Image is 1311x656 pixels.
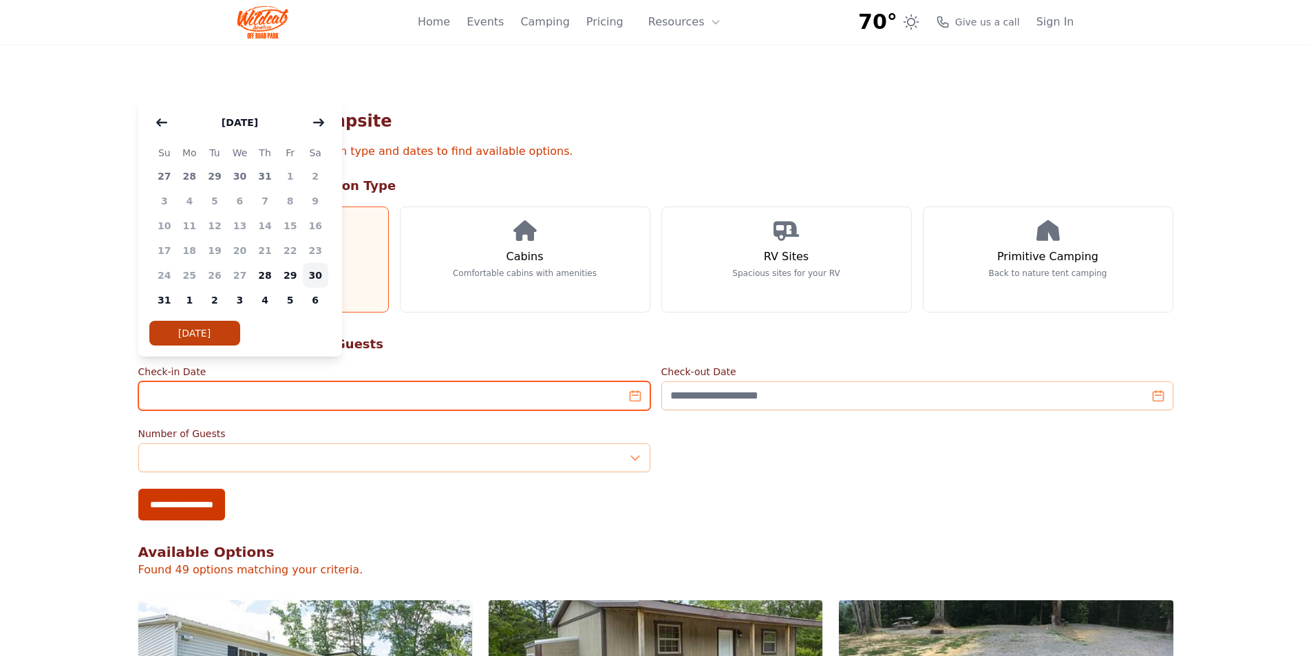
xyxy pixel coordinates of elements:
[277,288,303,313] span: 5
[453,268,597,279] p: Comfortable cabins with amenities
[202,263,228,288] span: 26
[303,238,328,263] span: 23
[227,164,253,189] span: 30
[208,109,272,136] button: [DATE]
[253,213,278,238] span: 14
[277,213,303,238] span: 15
[138,335,1173,354] h2: Step 2: Select Your Dates & Guests
[400,207,650,313] a: Cabins Comfortable cabins with amenities
[277,145,303,161] span: Fr
[640,8,729,36] button: Resources
[202,164,228,189] span: 29
[661,365,1173,379] label: Check-out Date
[303,145,328,161] span: Sa
[586,14,623,30] a: Pricing
[303,164,328,189] span: 2
[138,365,650,379] label: Check-in Date
[152,145,178,161] span: Su
[858,10,897,34] span: 70°
[277,164,303,189] span: 1
[923,207,1173,313] a: Primitive Camping Back to nature tent camping
[253,164,278,189] span: 31
[202,238,228,263] span: 19
[253,189,278,213] span: 7
[177,238,202,263] span: 18
[506,248,543,265] h3: Cabins
[277,263,303,288] span: 29
[177,263,202,288] span: 25
[467,14,504,30] a: Events
[202,288,228,313] span: 2
[936,15,1020,29] a: Give us a call
[764,248,809,265] h3: RV Sites
[303,213,328,238] span: 16
[138,110,1173,132] h1: Find Your Perfect Campsite
[138,176,1173,195] h2: Step 1: Choose Accommodation Type
[202,189,228,213] span: 5
[303,263,328,288] span: 30
[253,238,278,263] span: 21
[227,213,253,238] span: 13
[237,6,289,39] img: Wildcat Logo
[227,263,253,288] span: 27
[152,238,178,263] span: 17
[138,542,1173,562] h2: Available Options
[520,14,569,30] a: Camping
[152,189,178,213] span: 3
[253,263,278,288] span: 28
[152,288,178,313] span: 31
[177,288,202,313] span: 1
[227,189,253,213] span: 6
[177,145,202,161] span: Mo
[661,207,912,313] a: RV Sites Spacious sites for your RV
[202,145,228,161] span: Tu
[303,288,328,313] span: 6
[152,263,178,288] span: 24
[1036,14,1074,30] a: Sign In
[152,164,178,189] span: 27
[138,143,1173,160] p: Select your preferred accommodation type and dates to find available options.
[138,562,1173,578] p: Found 49 options matching your criteria.
[227,288,253,313] span: 3
[989,268,1107,279] p: Back to nature tent camping
[955,15,1020,29] span: Give us a call
[997,248,1098,265] h3: Primitive Camping
[253,145,278,161] span: Th
[202,213,228,238] span: 12
[227,145,253,161] span: We
[253,288,278,313] span: 4
[303,189,328,213] span: 9
[177,213,202,238] span: 11
[149,321,240,346] button: [DATE]
[732,268,840,279] p: Spacious sites for your RV
[177,164,202,189] span: 28
[152,213,178,238] span: 10
[138,427,650,441] label: Number of Guests
[418,14,450,30] a: Home
[277,238,303,263] span: 22
[177,189,202,213] span: 4
[227,238,253,263] span: 20
[277,189,303,213] span: 8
